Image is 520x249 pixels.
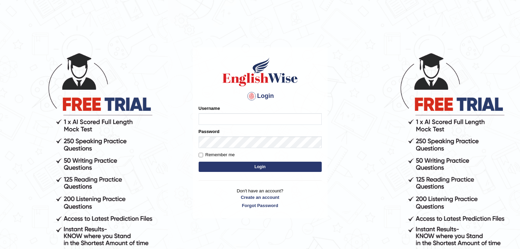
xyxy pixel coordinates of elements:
h4: Login [199,91,322,102]
input: Remember me [199,153,203,157]
button: Login [199,162,322,172]
label: Remember me [199,151,235,158]
a: Create an account [199,194,322,201]
a: Forgot Password [199,202,322,209]
label: Username [199,105,220,112]
img: Logo of English Wise sign in for intelligent practice with AI [221,57,299,87]
p: Don't have an account? [199,188,322,209]
label: Password [199,128,219,135]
